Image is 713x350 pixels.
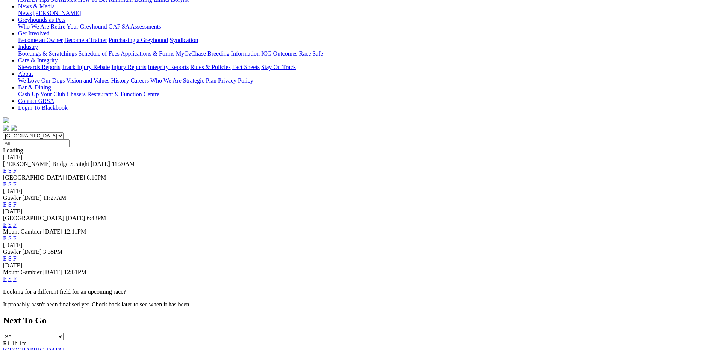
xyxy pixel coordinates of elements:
span: 1h 1m [12,340,27,347]
span: [DATE] [22,249,42,255]
a: Care & Integrity [18,57,58,63]
span: [DATE] [66,174,85,181]
a: E [3,201,7,208]
a: Become a Trainer [64,37,107,43]
span: [DATE] [91,161,110,167]
a: S [8,255,12,262]
span: R1 [3,340,10,347]
a: Bookings & Scratchings [18,50,77,57]
a: E [3,167,7,174]
a: Stewards Reports [18,64,60,70]
a: [PERSON_NAME] [33,10,81,16]
a: S [8,276,12,282]
a: History [111,77,129,84]
a: GAP SA Assessments [109,23,161,30]
a: S [8,222,12,228]
span: [GEOGRAPHIC_DATA] [3,215,64,221]
a: MyOzChase [176,50,206,57]
a: Greyhounds as Pets [18,17,65,23]
a: F [13,255,17,262]
span: [DATE] [66,215,85,221]
input: Select date [3,139,70,147]
div: About [18,77,710,84]
a: F [13,201,17,208]
span: 6:10PM [87,174,106,181]
a: Who We Are [150,77,182,84]
span: 12:01PM [64,269,86,275]
a: Industry [18,44,38,50]
a: Integrity Reports [148,64,189,70]
a: E [3,276,7,282]
div: [DATE] [3,262,710,269]
a: Vision and Values [66,77,109,84]
a: Become an Owner [18,37,63,43]
div: News & Media [18,10,710,17]
a: S [8,167,12,174]
div: Greyhounds as Pets [18,23,710,30]
img: facebook.svg [3,125,9,131]
span: [PERSON_NAME] Bridge Straight [3,161,89,167]
a: Cash Up Your Club [18,91,65,97]
a: About [18,71,33,77]
div: [DATE] [3,188,710,195]
span: Gawler [3,249,21,255]
a: F [13,235,17,241]
span: 3:38PM [43,249,63,255]
a: Careers [130,77,149,84]
a: Injury Reports [111,64,146,70]
div: Bar & Dining [18,91,710,98]
a: Contact GRSA [18,98,54,104]
span: [DATE] [43,228,63,235]
a: E [3,255,7,262]
a: Track Injury Rebate [62,64,110,70]
a: ICG Outcomes [261,50,297,57]
a: Stay On Track [261,64,296,70]
span: Mount Gambier [3,228,42,235]
a: News & Media [18,3,55,9]
a: Applications & Forms [121,50,174,57]
a: Chasers Restaurant & Function Centre [67,91,159,97]
a: E [3,235,7,241]
span: 6:43PM [87,215,106,221]
a: E [3,222,7,228]
div: Get Involved [18,37,710,44]
a: F [13,181,17,187]
span: 11:20AM [112,161,135,167]
span: [GEOGRAPHIC_DATA] [3,174,64,181]
div: Care & Integrity [18,64,710,71]
a: Get Involved [18,30,50,36]
div: [DATE] [3,154,710,161]
a: Race Safe [299,50,323,57]
span: [DATE] [43,269,63,275]
span: 11:27AM [43,195,67,201]
h2: Next To Go [3,315,710,326]
a: E [3,181,7,187]
a: F [13,167,17,174]
span: Gawler [3,195,21,201]
img: logo-grsa-white.png [3,117,9,123]
a: Who We Are [18,23,49,30]
span: [DATE] [22,195,42,201]
a: Login To Blackbook [18,104,68,111]
a: Breeding Information [207,50,260,57]
a: We Love Our Dogs [18,77,65,84]
a: Rules & Policies [190,64,231,70]
a: S [8,181,12,187]
a: Bar & Dining [18,84,51,91]
a: Purchasing a Greyhound [109,37,168,43]
div: [DATE] [3,208,710,215]
div: Industry [18,50,710,57]
p: Looking for a different field for an upcoming race? [3,288,710,295]
a: S [8,201,12,208]
span: Mount Gambier [3,269,42,275]
a: Strategic Plan [183,77,216,84]
a: Syndication [170,37,198,43]
a: Schedule of Fees [78,50,119,57]
span: 12:11PM [64,228,86,235]
a: Fact Sheets [232,64,260,70]
span: Loading... [3,147,27,154]
img: twitter.svg [11,125,17,131]
div: [DATE] [3,242,710,249]
a: Privacy Policy [218,77,253,84]
a: F [13,222,17,228]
